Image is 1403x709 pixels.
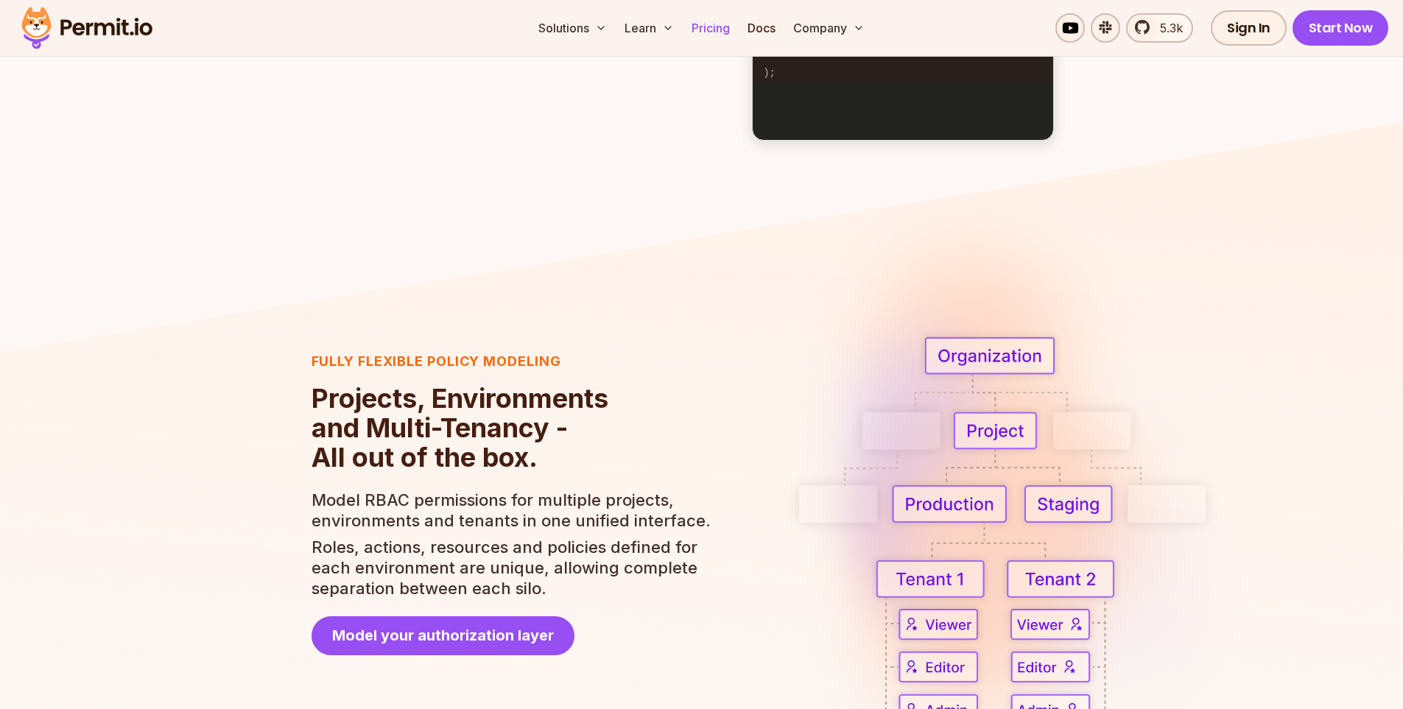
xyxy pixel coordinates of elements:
[312,490,713,532] p: Model RBAC permissions for multiple projects, environments and tenants in one unified interface.
[312,617,574,656] a: Model your authorization layer
[15,3,159,53] img: Permit logo
[332,626,554,646] span: Model your authorization layer
[1293,10,1389,46] a: Start Now
[312,352,713,373] h3: Fully flexible policy modeling
[1211,10,1287,46] a: Sign In
[312,537,713,599] p: Roles, actions, resources and policies defined for each environment are unique, allowing complete...
[532,13,613,43] button: Solutions
[787,13,871,43] button: Company
[686,13,736,43] a: Pricing
[742,13,781,43] a: Docs
[1126,13,1193,43] a: 5.3k
[753,62,1053,83] code: );
[1151,19,1183,37] span: 5.3k
[312,384,713,473] h2: Projects, Environments and Multi-Tenancy - All out of the box.
[619,13,680,43] button: Learn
